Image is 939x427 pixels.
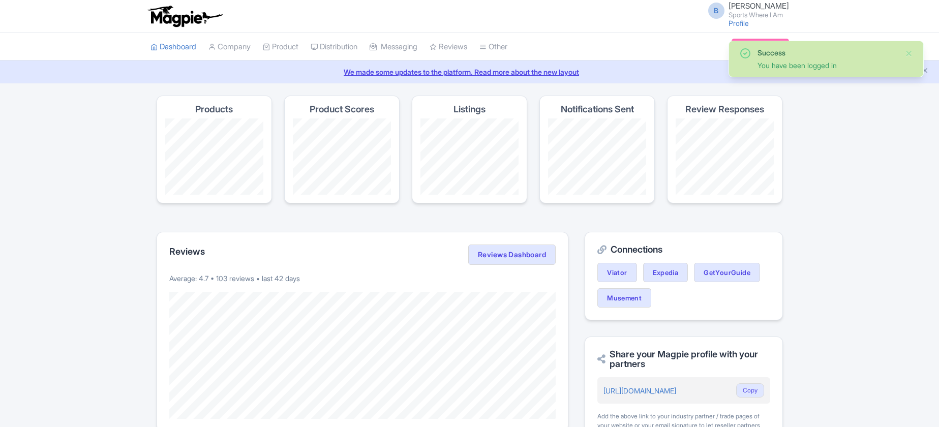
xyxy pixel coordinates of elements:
[905,47,913,59] button: Close
[729,1,789,11] span: [PERSON_NAME]
[643,263,688,282] a: Expedia
[263,33,298,61] a: Product
[430,33,467,61] a: Reviews
[685,104,764,114] h4: Review Responses
[597,263,637,282] a: Viator
[729,19,749,27] a: Profile
[169,247,205,257] h2: Reviews
[758,47,897,58] div: Success
[736,383,764,398] button: Copy
[694,263,760,282] a: GetYourGuide
[603,386,676,395] a: [URL][DOMAIN_NAME]
[208,33,251,61] a: Company
[729,12,789,18] small: Sports Where I Am
[145,5,224,27] img: logo-ab69f6fb50320c5b225c76a69d11143b.png
[468,245,556,265] a: Reviews Dashboard
[6,67,933,77] a: We made some updates to the platform. Read more about the new layout
[169,273,556,284] p: Average: 4.7 • 103 reviews • last 42 days
[453,104,486,114] h4: Listings
[310,104,374,114] h4: Product Scores
[702,2,789,18] a: B [PERSON_NAME] Sports Where I Am
[921,66,929,77] button: Close announcement
[150,33,196,61] a: Dashboard
[758,60,897,71] div: You have been logged in
[597,288,651,308] a: Musement
[732,39,789,54] a: Subscription
[561,104,634,114] h4: Notifications Sent
[597,349,770,370] h2: Share your Magpie profile with your partners
[708,3,724,19] span: B
[479,33,507,61] a: Other
[311,33,357,61] a: Distribution
[195,104,233,114] h4: Products
[597,245,770,255] h2: Connections
[370,33,417,61] a: Messaging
